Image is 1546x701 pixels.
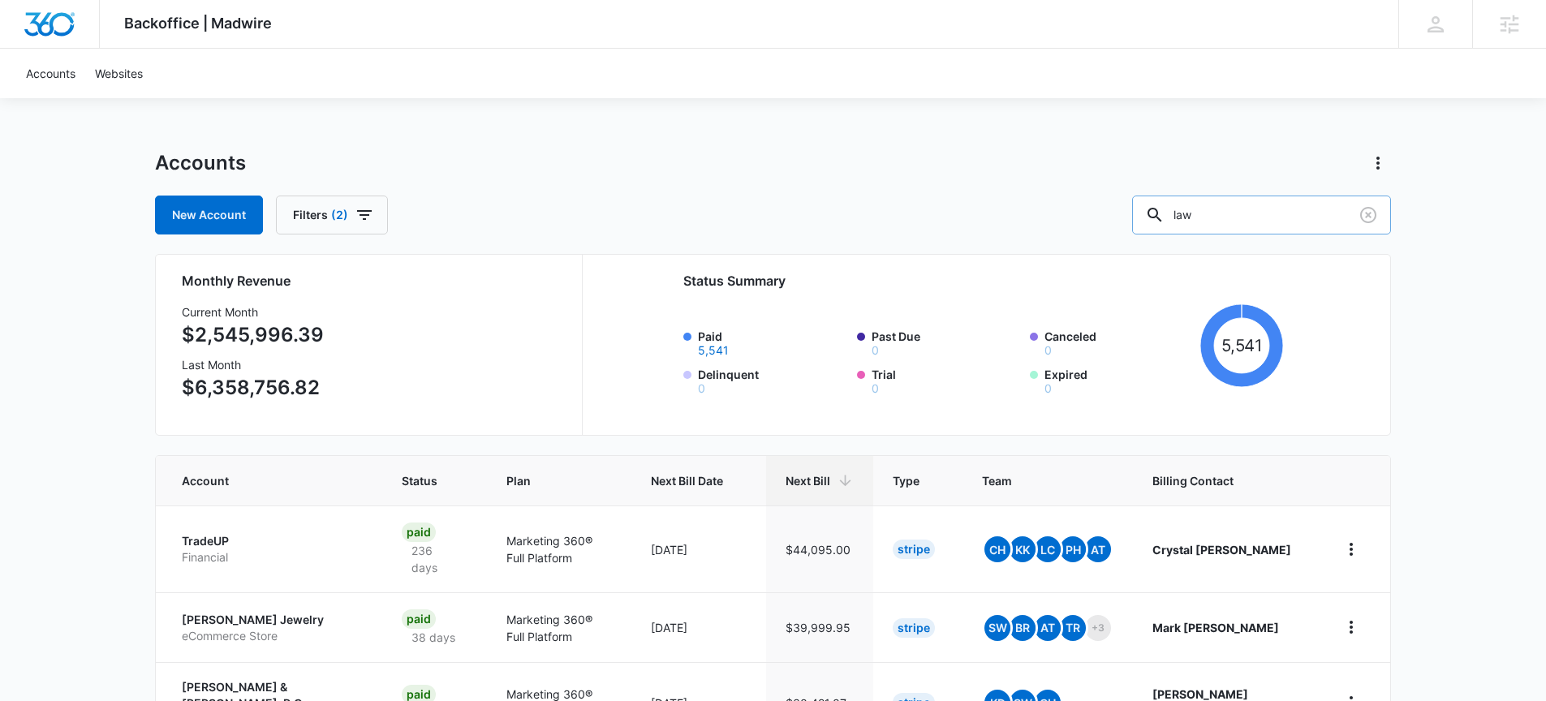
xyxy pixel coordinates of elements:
[506,611,613,645] p: Marketing 360® Full Platform
[402,472,443,489] span: Status
[1221,335,1262,355] tspan: 5,541
[1060,615,1086,641] span: TR
[331,209,348,221] span: (2)
[984,536,1010,562] span: CH
[182,533,363,565] a: TradeUPFinancial
[85,49,153,98] a: Websites
[893,472,919,489] span: Type
[698,366,847,394] label: Delinquent
[1365,150,1391,176] button: Actions
[182,549,363,566] p: Financial
[182,472,339,489] span: Account
[1338,536,1364,562] button: home
[1338,614,1364,640] button: home
[402,609,436,629] div: Paid
[182,303,324,320] h3: Current Month
[276,196,388,234] button: Filters(2)
[631,592,766,662] td: [DATE]
[984,615,1010,641] span: SW
[872,366,1021,394] label: Trial
[155,151,246,175] h1: Accounts
[786,472,830,489] span: Next Bill
[182,612,363,643] a: [PERSON_NAME] JewelryeCommerce Store
[182,612,363,628] p: [PERSON_NAME] Jewelry
[182,356,324,373] h3: Last Month
[1060,536,1086,562] span: PH
[698,328,847,356] label: Paid
[1044,328,1194,356] label: Canceled
[1010,615,1036,641] span: BR
[182,271,562,290] h2: Monthly Revenue
[1035,615,1061,641] span: At
[124,15,272,32] span: Backoffice | Madwire
[182,320,324,350] p: $2,545,996.39
[766,592,873,662] td: $39,999.95
[1152,543,1291,557] strong: Crystal [PERSON_NAME]
[1132,196,1391,234] input: Search
[1152,621,1279,634] strong: Mark [PERSON_NAME]
[1085,615,1111,641] span: +3
[16,49,85,98] a: Accounts
[402,542,467,576] p: 236 days
[631,505,766,592] td: [DATE]
[506,532,613,566] p: Marketing 360® Full Platform
[893,618,935,638] div: Stripe
[182,373,324,402] p: $6,358,756.82
[893,540,935,559] div: Stripe
[1152,472,1299,489] span: Billing Contact
[872,328,1021,356] label: Past Due
[182,628,363,644] p: eCommerce Store
[683,271,1283,290] h2: Status Summary
[506,472,613,489] span: Plan
[651,472,723,489] span: Next Bill Date
[1085,536,1111,562] span: AT
[698,345,729,356] button: Paid
[1044,366,1194,394] label: Expired
[402,523,436,542] div: Paid
[155,196,263,234] a: New Account
[182,533,363,549] p: TradeUP
[402,629,465,646] p: 38 days
[1010,536,1036,562] span: KK
[766,505,873,592] td: $44,095.00
[1035,536,1061,562] span: LC
[982,472,1090,489] span: Team
[1355,202,1381,228] button: Clear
